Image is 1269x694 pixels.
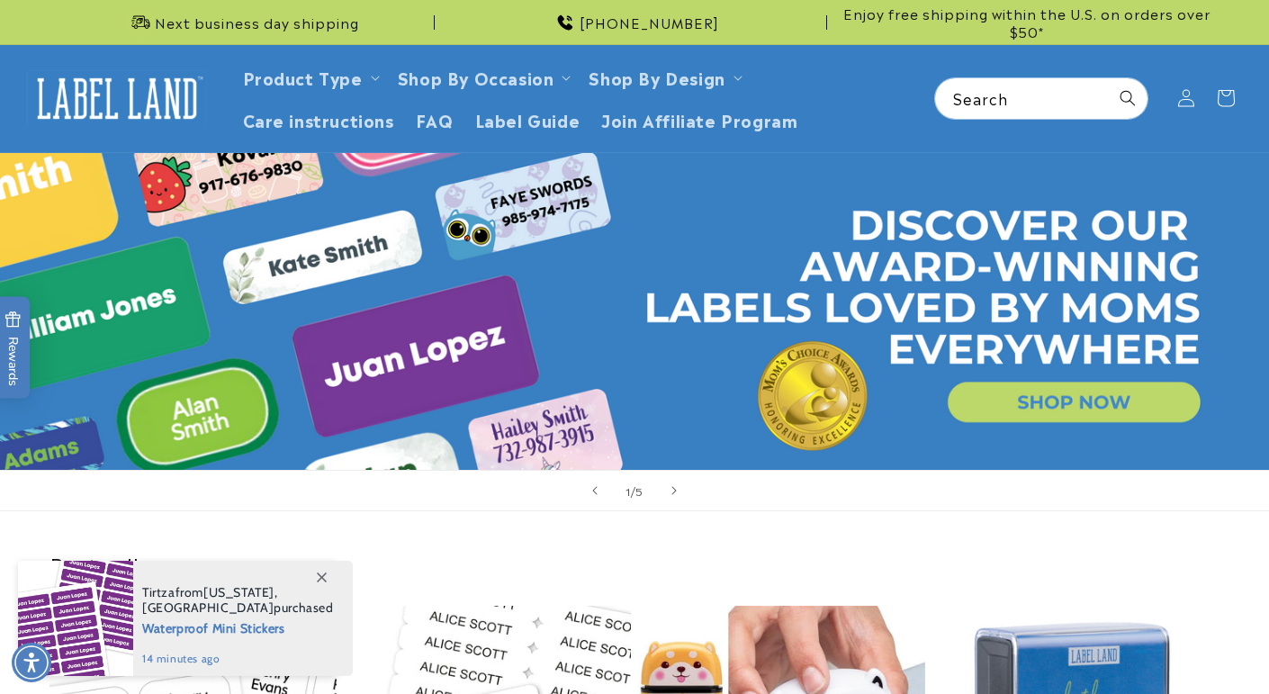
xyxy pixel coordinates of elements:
span: 5 [635,482,643,500]
span: / [631,482,636,500]
span: Rewards [4,311,22,385]
a: Label Land [21,64,214,133]
span: [PHONE_NUMBER] [580,14,719,32]
iframe: Gorgias live chat messenger [1090,617,1251,676]
summary: Product Type [232,56,387,98]
span: Tirtza [142,584,175,600]
button: Next slide [654,471,694,510]
summary: Shop By Occasion [387,56,579,98]
span: Label Guide [475,109,580,130]
h2: Best sellers [49,551,1219,579]
span: [US_STATE] [203,584,274,600]
span: from , purchased [142,585,334,616]
button: Previous slide [575,471,615,510]
a: Label Guide [464,98,591,140]
a: FAQ [405,98,464,140]
span: Next business day shipping [155,14,359,32]
summary: Shop By Design [578,56,749,98]
span: Enjoy free shipping within the U.S. on orders over $50* [834,5,1219,40]
span: [GEOGRAPHIC_DATA] [142,599,274,616]
a: Shop By Design [589,65,724,89]
div: Accessibility Menu [12,643,51,682]
a: Join Affiliate Program [590,98,808,140]
img: Label Land [27,70,207,126]
span: Shop By Occasion [398,67,554,87]
span: Join Affiliate Program [601,109,797,130]
a: Product Type [243,65,363,89]
span: FAQ [416,109,454,130]
button: Search [1108,78,1147,118]
span: 1 [625,482,631,500]
a: Care instructions [232,98,405,140]
span: Care instructions [243,109,394,130]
